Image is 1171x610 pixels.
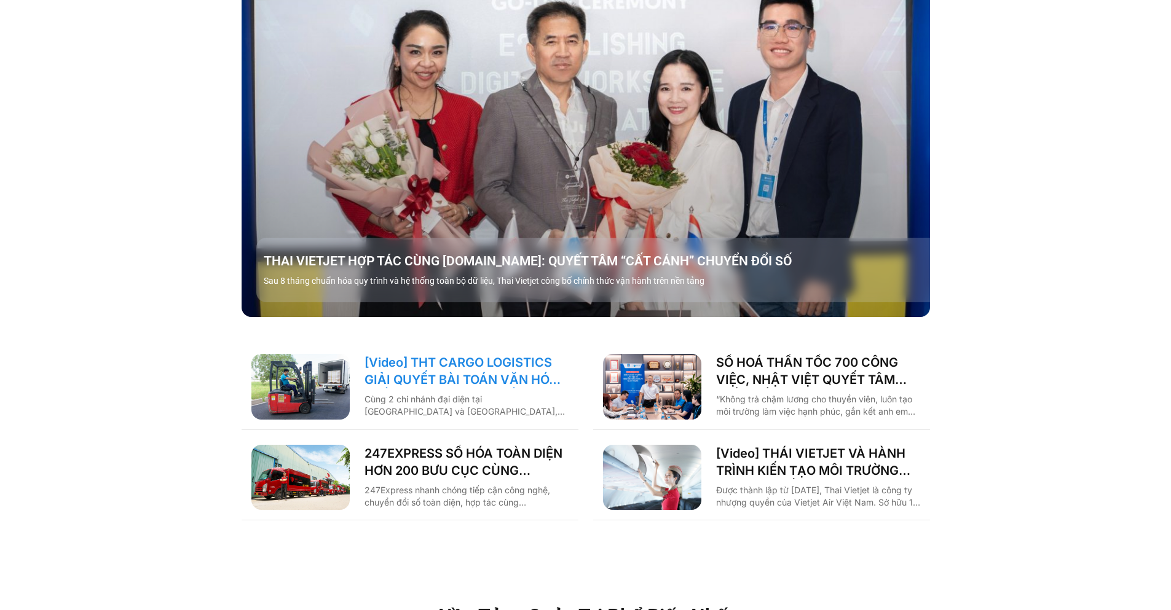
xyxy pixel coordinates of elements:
[264,252,937,270] a: THAI VIETJET HỢP TÁC CÙNG [DOMAIN_NAME]: QUYẾT TÂM “CẤT CÁNH” CHUYỂN ĐỔI SỐ
[716,484,920,509] p: Được thành lập từ [DATE], Thai Vietjet là công ty nhượng quyền của Vietjet Air Việt Nam. Sở hữu 1...
[365,354,569,388] a: [Video] THT CARGO LOGISTICS GIẢI QUYẾT BÀI TOÁN VĂN HÓA NHẰM TĂNG TRƯỞNG BỀN VỮNG CÙNG BASE
[603,445,701,510] img: Thai VietJet chuyển đổi số cùng Basevn
[365,393,569,418] p: Cùng 2 chi nhánh đại diện tại [GEOGRAPHIC_DATA] và [GEOGRAPHIC_DATA], THT Cargo Logistics là một ...
[365,445,569,479] a: 247EXPRESS SỐ HÓA TOÀN DIỆN HƠN 200 BƯU CỤC CÙNG [DOMAIN_NAME]
[365,484,569,509] p: 247Express nhanh chóng tiếp cận công nghệ, chuyển đổi số toàn diện, hợp tác cùng [DOMAIN_NAME] để...
[716,445,920,479] a: [Video] THÁI VIETJET VÀ HÀNH TRÌNH KIẾN TẠO MÔI TRƯỜNG LÀM VIỆC SỐ CÙNG [DOMAIN_NAME]
[264,275,937,287] p: Sau 8 tháng chuẩn hóa quy trình và hệ thống toàn bộ dữ liệu, Thai Vietjet công bố chính thức vận ...
[716,354,920,388] a: SỐ HOÁ THẦN TỐC 700 CÔNG VIỆC, NHẬT VIỆT QUYẾT TÂM “GẮN KẾT TÀU – BỜ”
[716,393,920,418] p: “Không trả chậm lương cho thuyền viên, luôn tạo môi trường làm việc hạnh phúc, gắn kết anh em tàu...
[251,445,350,510] img: 247 express chuyển đổi số cùng base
